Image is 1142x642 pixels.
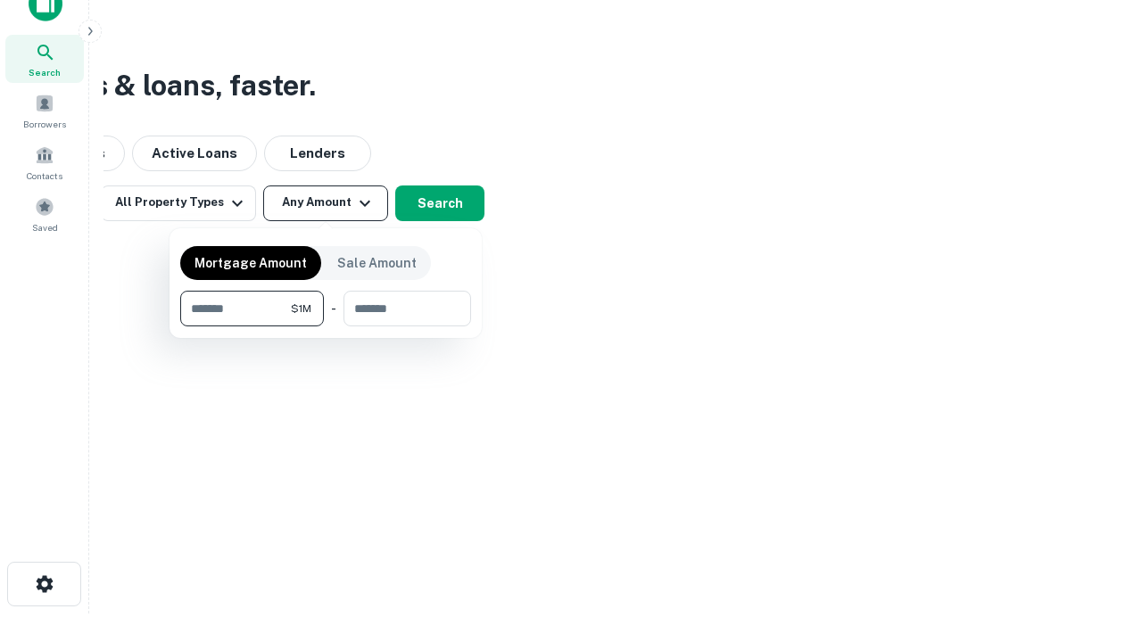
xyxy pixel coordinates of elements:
[1053,499,1142,585] iframe: Chat Widget
[291,300,311,317] span: $1M
[337,253,417,273] p: Sale Amount
[194,253,307,273] p: Mortgage Amount
[331,291,336,326] div: -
